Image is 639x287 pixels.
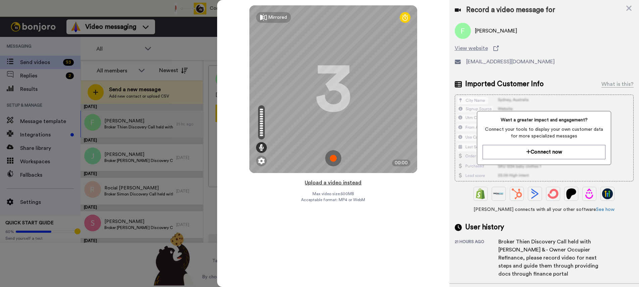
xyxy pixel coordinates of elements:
span: Connect your tools to display your own customer data for more specialized messages [483,126,605,139]
img: Shopify [475,188,486,199]
img: GoHighLevel [602,188,613,199]
span: Acceptable format: MP4 or WebM [301,197,365,203]
img: Patreon [566,188,577,199]
img: Drip [584,188,595,199]
span: [EMAIL_ADDRESS][DOMAIN_NAME] [466,58,555,66]
img: Ontraport [493,188,504,199]
img: ic_record_start.svg [325,150,341,166]
a: See how [596,207,615,212]
button: Upload a video instead [303,178,363,187]
div: 3 [315,64,352,114]
span: [PERSON_NAME] connects with all your other software [455,206,634,213]
div: 00:00 [392,160,410,166]
div: Broker Thien Discovery Call held with [PERSON_NAME] & - Owner Occupier Refinance, please record v... [498,238,606,278]
span: Imported Customer Info [465,79,544,89]
div: What is this? [601,80,634,88]
span: Want a greater impact and engagement? [483,117,605,123]
span: User history [465,222,504,232]
img: Hubspot [511,188,522,199]
img: ActiveCampaign [530,188,540,199]
span: Max video size: 500 MB [312,191,354,196]
button: Connect now [483,145,605,159]
img: ConvertKit [548,188,558,199]
div: 21 hours ago [455,239,498,278]
img: ic_gear.svg [258,158,265,164]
